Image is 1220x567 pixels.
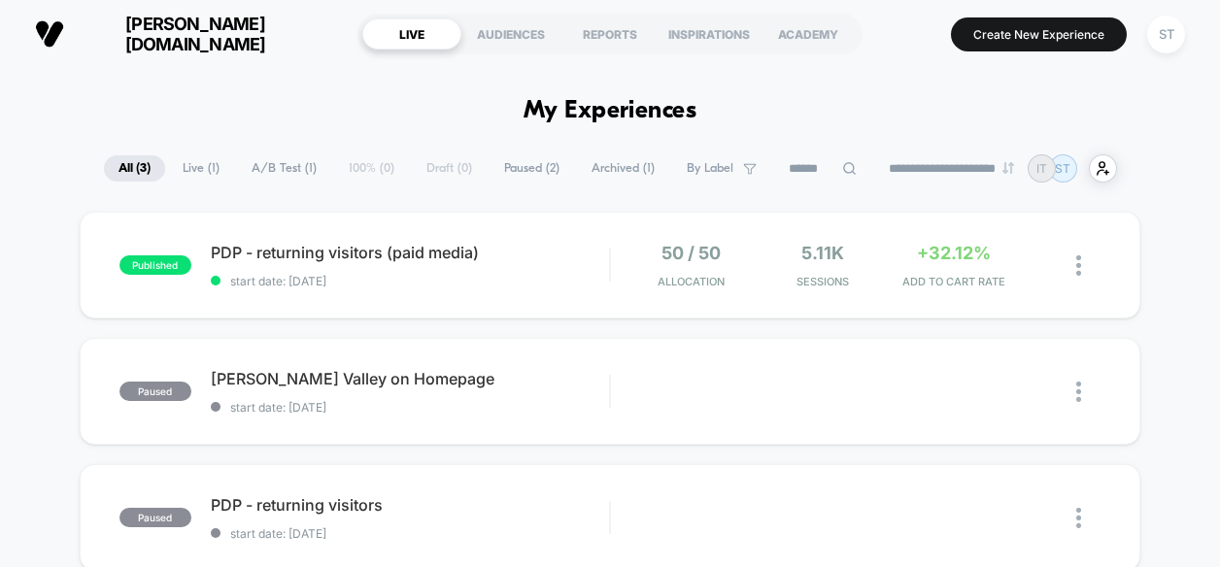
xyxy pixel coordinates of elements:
[1141,15,1191,54] button: ST
[917,243,991,263] span: +32.12%
[893,275,1014,288] span: ADD TO CART RATE
[211,526,610,541] span: start date: [DATE]
[577,155,669,182] span: Archived ( 1 )
[762,275,883,288] span: Sessions
[560,18,660,50] div: REPORTS
[1036,161,1047,176] p: IT
[801,243,844,263] span: 5.11k
[461,18,560,50] div: AUDIENCES
[79,14,312,54] span: [PERSON_NAME][DOMAIN_NAME]
[1002,162,1014,174] img: end
[35,19,64,49] img: Visually logo
[211,243,610,262] span: PDP - returning visitors (paid media)
[211,495,610,515] span: PDP - returning visitors
[168,155,234,182] span: Live ( 1 )
[119,382,191,401] span: paused
[687,161,733,176] span: By Label
[524,97,697,125] h1: My Experiences
[29,13,318,55] button: [PERSON_NAME][DOMAIN_NAME]
[104,155,165,182] span: All ( 3 )
[1076,382,1081,402] img: close
[658,275,725,288] span: Allocation
[1055,161,1070,176] p: ST
[661,243,721,263] span: 50 / 50
[211,369,610,388] span: [PERSON_NAME] Valley on Homepage
[951,17,1127,51] button: Create New Experience
[660,18,759,50] div: INSPIRATIONS
[211,400,610,415] span: start date: [DATE]
[490,155,574,182] span: Paused ( 2 )
[759,18,858,50] div: ACADEMY
[119,255,191,275] span: published
[211,274,610,288] span: start date: [DATE]
[1076,255,1081,276] img: close
[119,508,191,527] span: paused
[237,155,331,182] span: A/B Test ( 1 )
[1147,16,1185,53] div: ST
[1076,508,1081,528] img: close
[362,18,461,50] div: LIVE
